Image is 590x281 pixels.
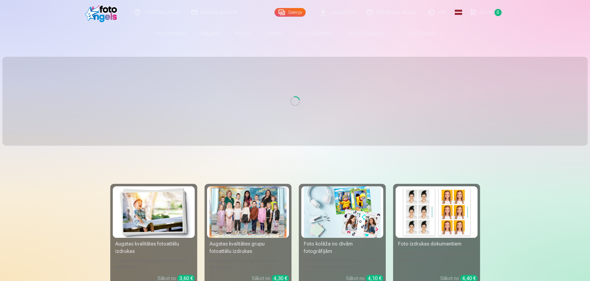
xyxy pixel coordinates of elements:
a: Foto kalendāri [290,25,339,42]
span: 0 [494,9,502,16]
div: [DEMOGRAPHIC_DATA] neaizmirstami mirkļi vienā skaistā bildē [301,258,383,270]
div: Universālas foto izdrukas dokumentiem (6 fotogrāfijas) [396,250,478,270]
div: Foto izdrukas dokumentiem [396,240,478,248]
a: Suvenīri [258,25,290,42]
a: Visi produkti [390,25,443,42]
a: Galerija [275,8,306,17]
div: Spilgtas krāsas uz Fuji Film Crystal fotopapīra [207,258,289,270]
a: Magnēti [193,25,227,42]
img: Foto izdrukas dokumentiem [398,186,475,238]
div: 210 gsm papīrs, piesātināta krāsa un detalizācija [113,258,195,270]
img: Augstas kvalitātes fotoattēlu izdrukas [115,186,192,238]
a: Atslēgu piekariņi [339,25,390,42]
div: Augstas kvalitātes fotoattēlu izdrukas [113,240,195,255]
h3: Foto izdrukas [115,160,475,171]
a: Krūzes [227,25,258,42]
span: Grozs [479,9,492,16]
div: Foto kolāža no divām fotogrāfijām [301,240,383,255]
a: Foto izdrukas [147,25,193,42]
img: /fa1 [85,2,120,22]
div: Augstas kvalitātes grupu fotoattēlu izdrukas [207,240,289,255]
img: Foto kolāža no divām fotogrāfijām [304,186,381,238]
